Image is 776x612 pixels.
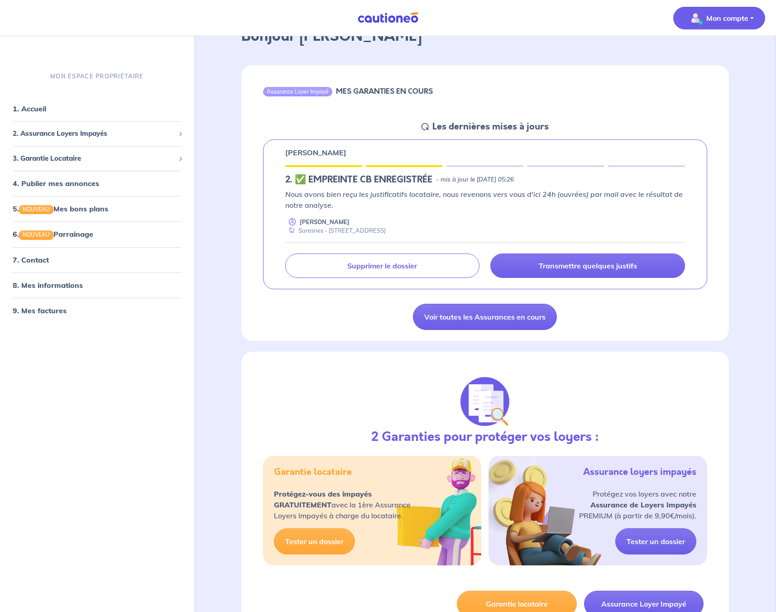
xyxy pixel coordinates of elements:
[436,175,514,184] p: - mis à jour le [DATE] 05:26
[13,179,99,188] a: 4. Publier mes annonces
[4,150,191,167] div: 3. Garantie Locataire
[4,100,191,118] div: 1. Accueil
[285,226,386,235] div: Suresnes - [STREET_ADDRESS]
[583,467,696,478] h5: Assurance loyers impayés
[13,281,83,290] a: 8. Mes informations
[241,25,729,47] p: Bonjour [PERSON_NAME]
[347,261,417,270] p: Supprimer le dossier
[4,125,191,143] div: 2. Assurance Loyers Impayés
[432,121,549,132] h5: Les dernières mises à jours
[13,104,46,113] a: 1. Accueil
[274,528,355,555] a: Tester un dossier
[706,13,748,24] p: Mon compte
[354,12,422,24] img: Cautioneo
[673,7,765,29] button: illu_account_valid_menu.svgMon compte
[13,129,175,139] span: 2. Assurance Loyers Impayés
[13,230,93,239] a: 6.NOUVEAUParrainage
[285,174,685,185] div: state: CB-VALIDATED, Context: NEW,CHOOSE-CERTIFICATE,ALONE,LESSOR-DOCUMENTS
[13,204,108,213] a: 5.NOUVEAUMes bons plans
[13,306,67,315] a: 9. Mes factures
[4,301,191,320] div: 9. Mes factures
[285,174,432,185] h5: 2.︎ ✅ EMPREINTE CB ENREGISTRÉE
[4,225,191,244] div: 6.NOUVEAUParrainage
[490,253,685,278] a: Transmettre quelques justifs
[688,11,703,25] img: illu_account_valid_menu.svg
[274,467,352,478] h5: Garantie locataire
[263,87,332,96] div: Assurance Loyer Impayé
[4,276,191,294] div: 8. Mes informations
[13,153,175,164] span: 3. Garantie Locataire
[413,304,557,330] a: Voir toutes les Assurances en cours
[539,261,637,270] p: Transmettre quelques justifs
[50,72,144,81] p: MON ESPACE PROPRIÉTAIRE
[4,174,191,192] div: 4. Publier mes annonces
[274,488,411,521] p: avec la 1ère Assurance Loyers Impayés à charge du locataire.
[13,255,49,264] a: 7. Contact
[615,528,696,555] a: Tester un dossier
[285,147,346,158] p: [PERSON_NAME]
[590,500,696,509] strong: Assurance de Loyers Impayés
[300,218,350,226] p: [PERSON_NAME]
[579,488,696,521] p: Protégez vos loyers avec notre PREMIUM (à partir de 9,90€/mois).
[460,377,509,426] img: justif-loupe
[274,489,372,509] strong: Protégez-vous des impayés GRATUITEMENT
[285,253,480,278] a: Supprimer le dossier
[285,189,685,210] p: Nous avons bien reçu les justificatifs locataire, nous revenons vers vous d'ici 24h (ouvrées) par...
[336,87,433,96] h6: MES GARANTIES EN COURS
[4,200,191,218] div: 5.NOUVEAUMes bons plans
[4,251,191,269] div: 7. Contact
[371,430,599,445] h3: 2 Garanties pour protéger vos loyers :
